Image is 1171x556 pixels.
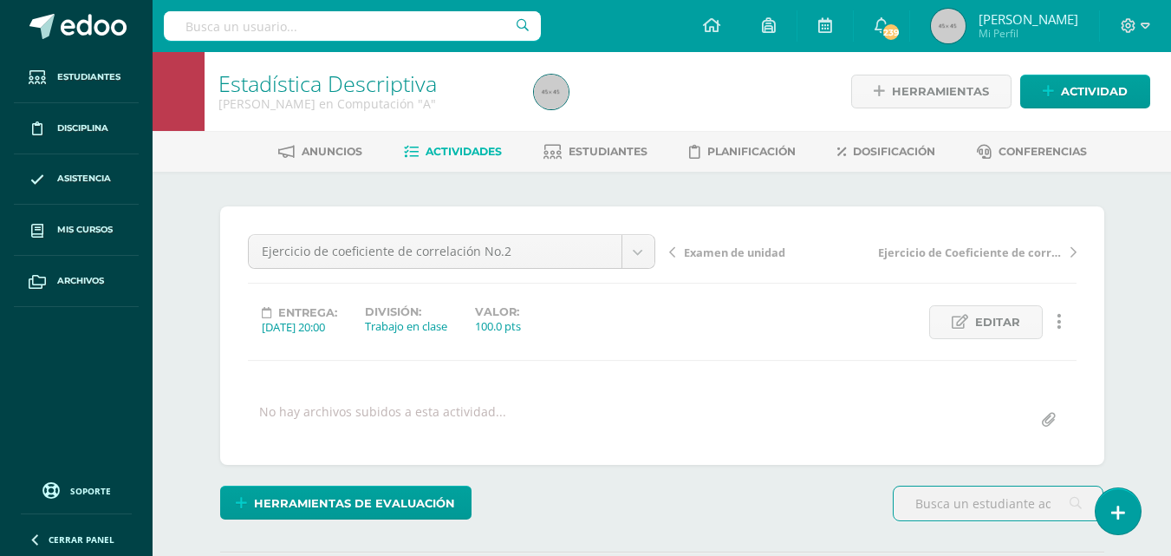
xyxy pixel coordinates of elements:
a: Actividad [1020,75,1150,108]
span: Actividades [426,145,502,158]
a: Asistencia [14,154,139,206]
span: 239 [882,23,901,42]
a: Examen de unidad [669,243,873,260]
img: 45x45 [534,75,569,109]
span: Cerrar panel [49,533,114,546]
span: Estudiantes [57,70,120,84]
a: Ejercicio de Coeficiente de correlación [873,243,1077,260]
div: Trabajo en clase [365,318,447,334]
a: Archivos [14,256,139,307]
a: Soporte [21,478,132,501]
span: Anuncios [302,145,362,158]
div: Quinto Bachillerato en Computación 'A' [218,95,513,112]
span: [PERSON_NAME] [979,10,1078,28]
span: Asistencia [57,172,111,186]
a: Anuncios [278,138,362,166]
a: Herramientas [851,75,1012,108]
span: Actividad [1061,75,1128,108]
label: Valor: [475,305,521,318]
a: Herramientas de evaluación [220,486,472,520]
span: Examen de unidad [684,245,785,260]
span: Entrega: [278,306,337,319]
span: Mi Perfil [979,26,1078,41]
span: Herramientas de evaluación [254,487,455,520]
input: Busca un estudiante aquí... [894,487,1103,520]
span: Ejercicio de Coeficiente de correlación [878,245,1062,260]
span: Disciplina [57,121,108,135]
span: Dosificación [853,145,935,158]
a: Dosificación [837,138,935,166]
a: Estudiantes [14,52,139,103]
span: Ejercicio de coeficiente de correlación No.2 [262,235,608,268]
span: Estudiantes [569,145,647,158]
h1: Estadística Descriptiva [218,71,513,95]
input: Busca un usuario... [164,11,541,41]
span: Herramientas [892,75,989,108]
div: [DATE] 20:00 [262,319,337,335]
a: Disciplina [14,103,139,154]
label: División: [365,305,447,318]
a: Estadística Descriptiva [218,69,437,98]
a: Mis cursos [14,205,139,256]
span: Mis cursos [57,223,113,237]
span: Archivos [57,274,104,288]
img: 45x45 [931,9,966,43]
a: Planificación [689,138,796,166]
a: Estudiantes [543,138,647,166]
a: Ejercicio de coeficiente de correlación No.2 [249,235,654,268]
div: 100.0 pts [475,318,521,334]
span: Editar [975,306,1020,338]
div: No hay archivos subidos a esta actividad... [259,403,506,437]
a: Actividades [404,138,502,166]
span: Planificación [707,145,796,158]
a: Conferencias [977,138,1087,166]
span: Soporte [70,485,111,497]
span: Conferencias [999,145,1087,158]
